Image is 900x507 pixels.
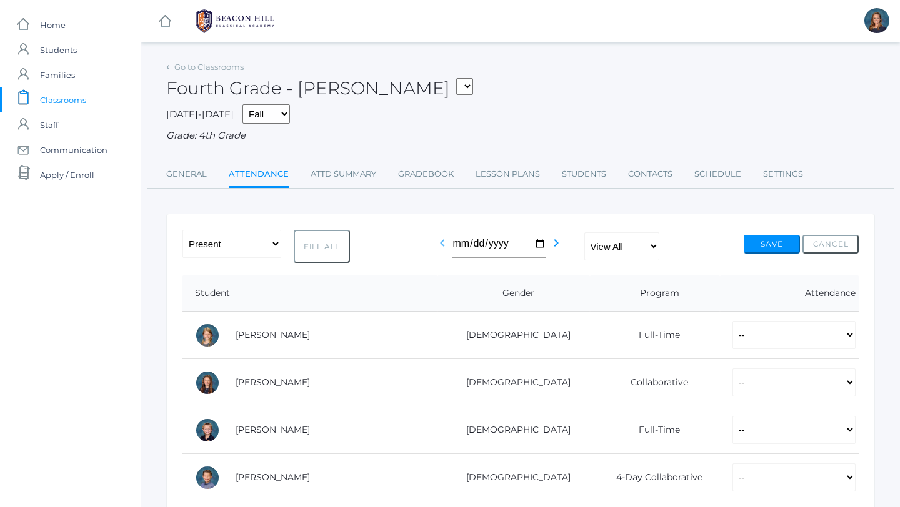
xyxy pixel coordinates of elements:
[590,454,719,501] td: 4-Day Collaborative
[864,8,889,33] div: Ellie Bradley
[694,162,741,187] a: Schedule
[40,162,94,187] span: Apply / Enroll
[435,235,450,250] i: chevron_left
[40,87,86,112] span: Classrooms
[311,162,376,187] a: Attd Summary
[174,62,244,72] a: Go to Classrooms
[398,162,454,187] a: Gradebook
[476,162,540,187] a: Lesson Plans
[549,235,564,250] i: chevron_right
[195,323,220,348] div: Amelia Adams
[763,162,803,187] a: Settings
[40,137,107,162] span: Communication
[435,241,450,253] a: chevron_left
[195,418,220,443] div: Levi Beaty
[549,241,564,253] a: chevron_right
[40,112,58,137] span: Staff
[590,359,719,406] td: Collaborative
[437,312,590,359] td: [DEMOGRAPHIC_DATA]
[166,162,207,187] a: General
[590,406,719,454] td: Full-Time
[562,162,606,187] a: Students
[236,329,310,340] a: [PERSON_NAME]
[229,162,289,189] a: Attendance
[590,312,719,359] td: Full-Time
[40,12,66,37] span: Home
[195,370,220,395] div: Claire Arnold
[720,275,859,312] th: Attendance
[195,465,220,490] div: James Bernardi
[166,79,473,98] h2: Fourth Grade - [PERSON_NAME]
[188,6,282,37] img: BHCALogos-05-308ed15e86a5a0abce9b8dd61676a3503ac9727e845dece92d48e8588c001991.png
[182,275,437,312] th: Student
[236,424,310,435] a: [PERSON_NAME]
[802,235,859,253] button: Cancel
[437,406,590,454] td: [DEMOGRAPHIC_DATA]
[437,275,590,312] th: Gender
[437,359,590,406] td: [DEMOGRAPHIC_DATA]
[236,471,310,483] a: [PERSON_NAME]
[294,230,350,263] button: Fill All
[40,37,77,62] span: Students
[437,454,590,501] td: [DEMOGRAPHIC_DATA]
[590,275,719,312] th: Program
[236,377,310,388] a: [PERSON_NAME]
[40,62,75,87] span: Families
[166,108,234,120] span: [DATE]-[DATE]
[744,235,800,253] button: Save
[628,162,672,187] a: Contacts
[166,129,875,143] div: Grade: 4th Grade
